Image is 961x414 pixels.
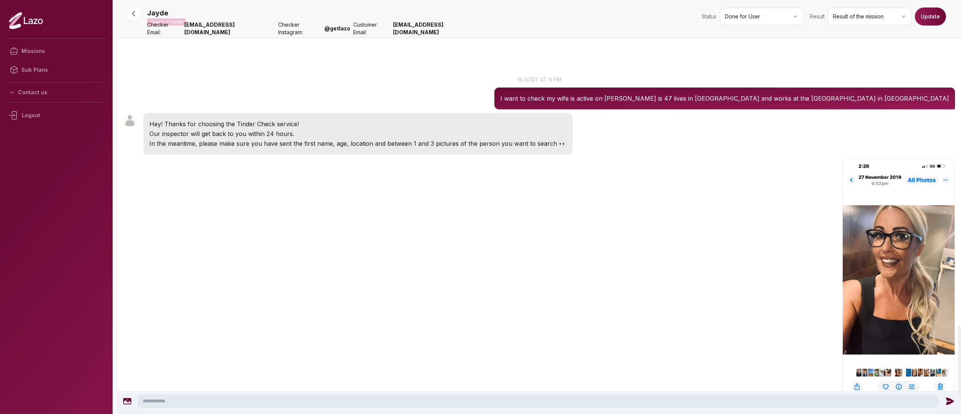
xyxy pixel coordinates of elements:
[6,60,107,79] a: Sub Plans
[117,76,961,83] p: 16 août at 6 pm
[184,21,275,36] strong: [EMAIL_ADDRESS][DOMAIN_NAME]
[147,8,168,18] p: Jayde
[149,139,566,148] p: In the meantime, please make sure you have sent the first name, age, location and between 1 and 3...
[278,21,322,36] span: Checker Instagram:
[500,94,949,103] p: I want to check my wife is active on [PERSON_NAME] is 47 lives in [GEOGRAPHIC_DATA] and works at ...
[702,13,717,20] span: Status
[393,21,484,36] strong: [EMAIL_ADDRESS][DOMAIN_NAME]
[147,21,181,36] span: Checker Email:
[915,8,946,26] button: Update
[149,119,566,129] p: Hey! Thanks for choosing the Tinder Check service!
[324,25,350,32] strong: @ getlazo
[123,114,137,127] img: User avatar
[149,129,566,139] p: Our inspector will get back to you within 24 hours.
[6,106,107,125] div: Logout
[6,42,107,60] a: Missions
[6,86,107,99] button: Contact us
[147,18,186,26] p: Mission completed
[353,21,390,36] span: Customer Email:
[810,13,825,20] span: Result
